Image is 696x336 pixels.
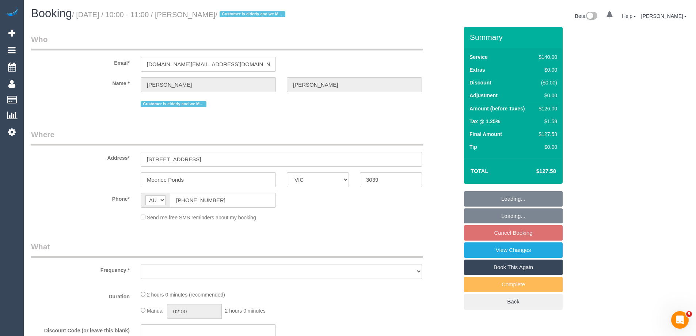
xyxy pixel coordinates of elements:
[360,172,422,187] input: Post Code*
[536,105,557,112] div: $126.00
[147,292,225,298] span: 2 hours 0 minutes (recommended)
[26,57,135,67] label: Email*
[31,129,423,146] legend: Where
[220,11,285,17] span: Customer is elderly and we MUST CALL - NO EMAILS OR TEXTS
[72,11,288,19] small: / [DATE] / 10:00 - 11:00 / [PERSON_NAME]
[147,308,164,314] span: Manual
[471,168,488,174] strong: Total
[4,7,19,18] img: Automaid Logo
[26,324,135,334] label: Discount Code (or leave this blank)
[469,118,500,125] label: Tax @ 1.25%
[686,311,692,317] span: 5
[536,131,557,138] div: $127.58
[31,241,423,258] legend: What
[31,34,423,50] legend: Who
[287,77,422,92] input: Last Name*
[141,57,276,72] input: Email*
[464,294,563,309] a: Back
[141,101,206,107] span: Customer is elderly and we MUST CALL - NO EMAILS OR TEXTS
[469,143,477,151] label: Tip
[536,79,557,86] div: ($0.00)
[536,143,557,151] div: $0.00
[671,311,689,329] iframe: Intercom live chat
[575,13,598,19] a: Beta
[26,77,135,87] label: Name *
[469,79,491,86] label: Discount
[26,152,135,162] label: Address*
[26,290,135,300] label: Duration
[514,168,556,174] h4: $127.58
[141,77,276,92] input: First Name*
[464,260,563,275] a: Book This Again
[469,53,488,61] label: Service
[31,7,72,20] span: Booking
[536,53,557,61] div: $140.00
[26,193,135,203] label: Phone*
[469,66,485,73] label: Extras
[216,11,288,19] span: /
[536,92,557,99] div: $0.00
[469,131,502,138] label: Final Amount
[141,172,276,187] input: Suburb*
[536,118,557,125] div: $1.58
[147,215,256,220] span: Send me free SMS reminders about my booking
[469,92,498,99] label: Adjustment
[585,12,597,21] img: New interface
[536,66,557,73] div: $0.00
[641,13,687,19] a: [PERSON_NAME]
[225,308,266,314] span: 2 hours 0 minutes
[26,264,135,274] label: Frequency *
[470,33,559,41] h3: Summary
[170,193,276,208] input: Phone*
[464,242,563,258] a: View Changes
[469,105,525,112] label: Amount (before Taxes)
[622,13,636,19] a: Help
